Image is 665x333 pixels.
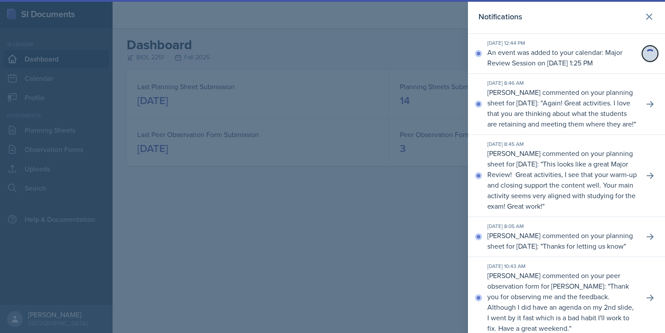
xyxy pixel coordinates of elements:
[487,222,637,230] div: [DATE] 8:05 AM
[487,140,637,148] div: [DATE] 8:45 AM
[487,98,634,129] p: Again! Great activities. I love that you are thinking about what the students are retaining and m...
[487,148,637,211] p: [PERSON_NAME] commented on your planning sheet for [DATE]: " "
[543,241,624,251] p: Thanks for letting us know
[487,87,637,129] p: [PERSON_NAME] commented on your planning sheet for [DATE]: " "
[487,262,637,270] div: [DATE] 10:43 AM
[479,11,522,23] h2: Notifications
[487,230,637,251] p: [PERSON_NAME] commented on your planning sheet for [DATE]: " "
[487,79,637,87] div: [DATE] 8:46 AM
[487,281,634,333] p: Thank you for observing me and the feedback. Although I did have an agenda on my 2nd slide, I wen...
[487,159,637,211] p: This looks like a great Major Review! Great activities, I see that your warm-up and closing suppo...
[487,47,637,68] p: An event was added to your calendar: Major Review Session on [DATE] 1:25 PM
[487,39,637,47] div: [DATE] 12:44 PM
